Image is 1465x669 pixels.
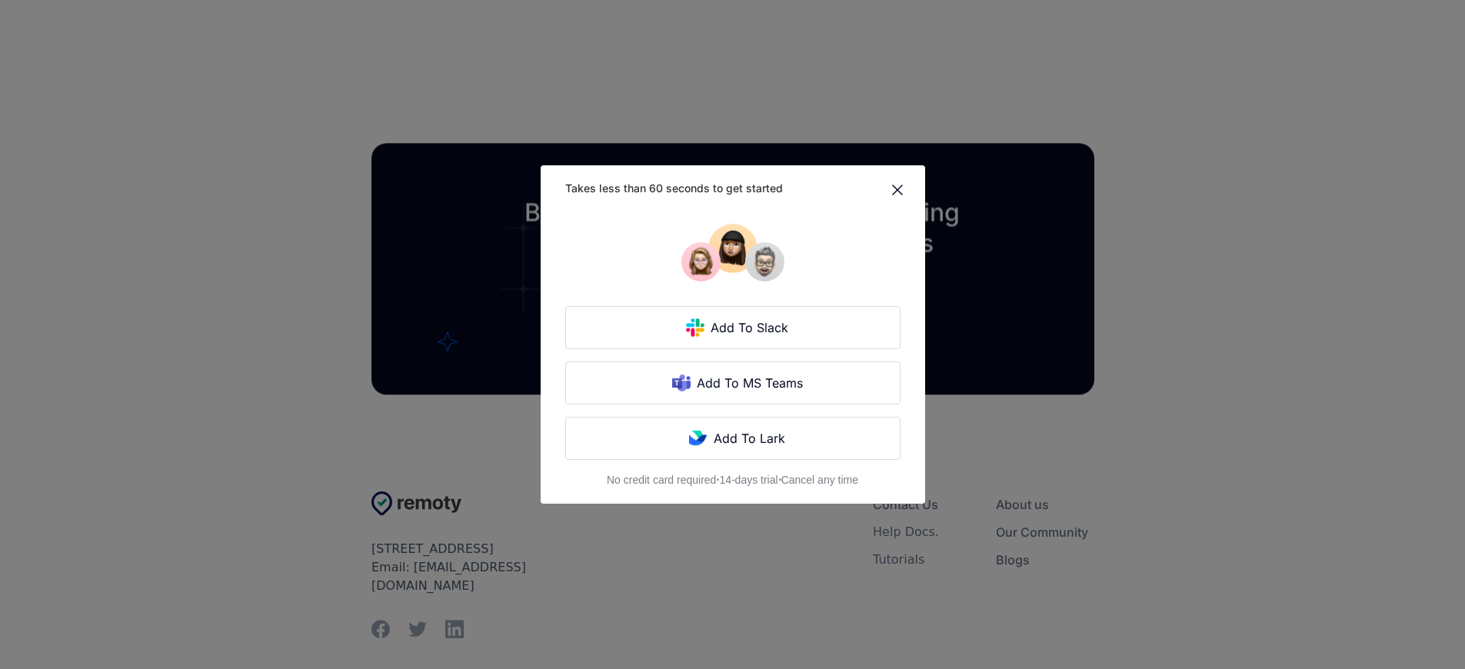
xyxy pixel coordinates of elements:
[565,306,901,349] a: Add To Slack
[708,429,794,448] div: Add To Lark
[1413,617,1450,654] iframe: PLUG_LAUNCHER_SDK
[704,318,797,337] div: Add To Slack
[691,374,812,392] div: Add To MS Teams
[607,472,858,488] div: No credit card required 14-days trial Cancel any time
[778,474,781,486] strong: ⋅
[565,181,888,199] div: Takes less than 60 seconds to get started
[565,417,901,460] a: Add To Lark
[716,474,719,486] strong: ⋅
[565,361,901,404] a: Add To MS Teams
